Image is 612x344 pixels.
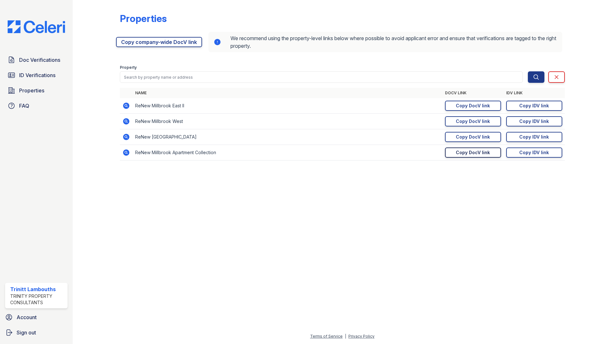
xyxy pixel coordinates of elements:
[133,88,442,98] th: Name
[208,32,562,52] div: We recommend using the property-level links below where possible to avoid applicant error and ens...
[3,311,70,324] a: Account
[133,114,442,129] td: ReNew Millbrook West
[519,134,549,140] div: Copy IDV link
[133,145,442,161] td: ReNew Millbrook Apartment Collection
[506,147,562,158] a: Copy IDV link
[3,20,70,33] img: CE_Logo_Blue-a8612792a0a2168367f1c8372b55b34899dd931a85d93a1a3d3e32e68fde9ad4.png
[506,101,562,111] a: Copy IDV link
[133,129,442,145] td: ReNew [GEOGRAPHIC_DATA]
[19,102,29,110] span: FAQ
[442,88,504,98] th: DocV Link
[133,98,442,114] td: ReNew Millbrook East II
[5,99,68,112] a: FAQ
[519,118,549,125] div: Copy IDV link
[5,84,68,97] a: Properties
[506,132,562,142] a: Copy IDV link
[19,87,44,94] span: Properties
[445,147,501,158] a: Copy DocV link
[19,56,60,64] span: Doc Verifications
[504,88,565,98] th: IDV Link
[5,69,68,82] a: ID Verifications
[3,326,70,339] a: Sign out
[345,334,346,339] div: |
[456,118,490,125] div: Copy DocV link
[120,65,137,70] label: Property
[445,116,501,126] a: Copy DocV link
[456,134,490,140] div: Copy DocV link
[5,54,68,66] a: Doc Verifications
[348,334,375,339] a: Privacy Policy
[10,293,65,306] div: Trinity Property Consultants
[10,285,65,293] div: Trinitt Lambouths
[456,103,490,109] div: Copy DocV link
[506,116,562,126] a: Copy IDV link
[19,71,55,79] span: ID Verifications
[456,149,490,156] div: Copy DocV link
[116,37,202,47] a: Copy company-wide DocV link
[120,13,167,24] div: Properties
[17,329,36,336] span: Sign out
[519,149,549,156] div: Copy IDV link
[445,101,501,111] a: Copy DocV link
[445,132,501,142] a: Copy DocV link
[519,103,549,109] div: Copy IDV link
[120,71,523,83] input: Search by property name or address
[17,313,37,321] span: Account
[310,334,343,339] a: Terms of Service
